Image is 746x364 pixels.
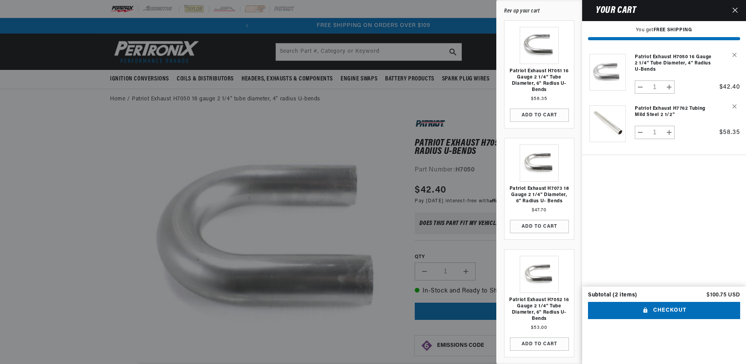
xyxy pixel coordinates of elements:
[635,105,712,118] a: Patriot Exhaust H7762 Tubing Mild Steel 2 1/2"
[707,293,740,298] p: $100.75 USD
[635,54,712,73] a: Patriot Exhaust H7050 16 gauge 2 1/4" tube diameter, 4" radius U-bends
[588,7,636,14] h2: Your cart
[588,302,740,319] button: Checkout
[588,27,740,34] p: You get
[726,48,740,62] button: Remove Patriot Exhaust H7050 16 gauge 2 1/4" tube diameter, 4" radius U-bends
[654,28,692,32] strong: FREE SHIPPING
[588,329,740,346] iframe: PayPal-paypal
[726,100,740,113] button: Remove Patriot Exhaust H7762 Tubing Mild Steel 2 1/2"
[646,80,664,94] input: Quantity for Patriot Exhaust H7050 16 gauge 2 1/4&quot; tube diameter, 4&quot; radius U-bends
[588,293,637,298] div: Subtotal (2 items)
[719,129,740,136] span: $58.35
[719,84,740,90] span: $42.40
[646,126,664,139] input: Quantity for Patriot Exhaust H7762 Tubing Mild Steel 2 1/2&quot;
